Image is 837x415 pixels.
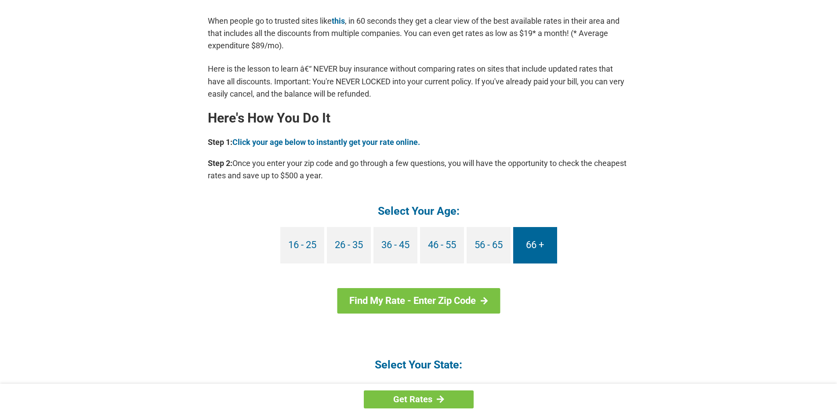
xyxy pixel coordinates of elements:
h4: Select Your Age: [208,204,630,218]
a: 26 - 35 [327,227,371,263]
a: Click your age below to instantly get your rate online. [232,137,420,147]
a: 16 - 25 [280,227,324,263]
a: Find My Rate - Enter Zip Code [337,288,500,314]
p: Once you enter your zip code and go through a few questions, you will have the opportunity to che... [208,157,630,182]
p: When people go to trusted sites like , in 60 seconds they get a clear view of the best available ... [208,15,630,52]
h4: Select Your State: [208,357,630,372]
p: Here is the lesson to learn â€“ NEVER buy insurance without comparing rates on sites that include... [208,63,630,100]
b: Step 1: [208,137,232,147]
a: 36 - 45 [373,227,417,263]
a: 56 - 65 [467,227,511,263]
a: 46 - 55 [420,227,464,263]
a: this [332,16,345,25]
a: 66 + [513,227,557,263]
a: Get Rates [364,390,474,408]
h2: Here's How You Do It [208,111,630,125]
b: Step 2: [208,159,232,168]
